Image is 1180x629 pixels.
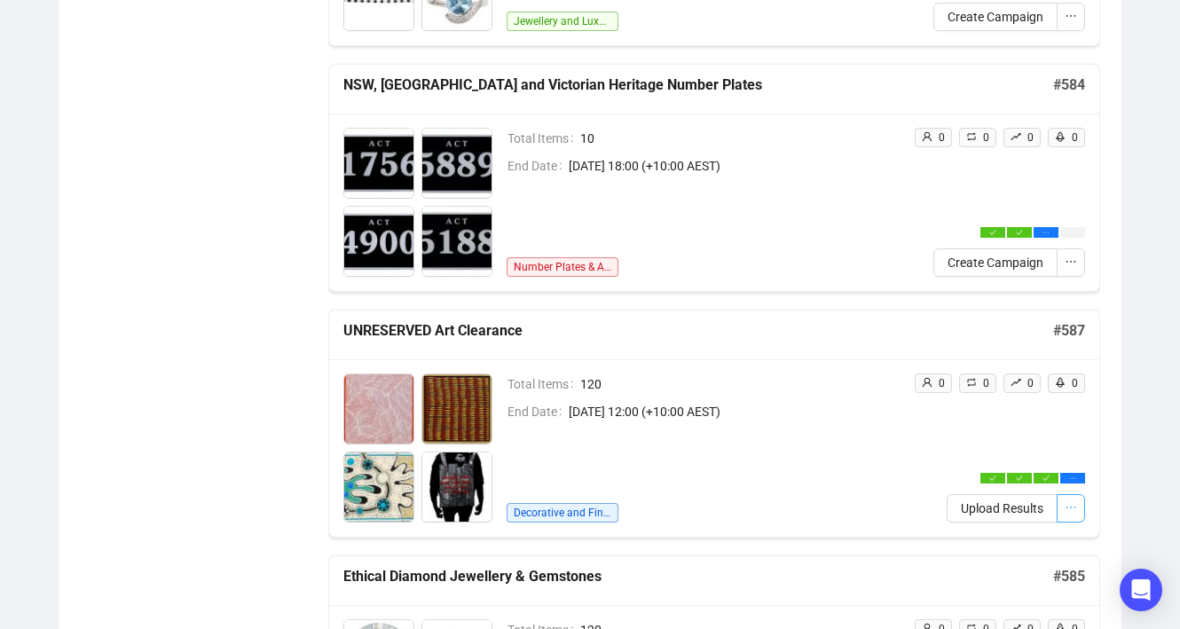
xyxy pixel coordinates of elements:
div: Open Intercom Messenger [1120,569,1162,611]
img: 1_1.jpg [344,129,413,198]
img: 4_1.jpg [422,207,492,276]
span: ellipsis [1069,475,1076,482]
h5: NSW, [GEOGRAPHIC_DATA] and Victorian Heritage Number Plates [343,75,1053,96]
span: Number Plates & Automobiles [507,257,618,277]
button: Upload Results [947,494,1058,523]
span: 0 [1072,377,1078,389]
h5: # 584 [1053,75,1085,96]
span: retweet [966,377,977,388]
span: ellipsis [1065,256,1077,268]
span: End Date [507,402,569,421]
span: Total Items [507,374,580,394]
span: check [1016,229,1023,236]
span: retweet [966,131,977,142]
a: UNRESERVED Art Clearance#587Total Items120End Date[DATE] 12:00 (+10:00 AEST)Decorative and Fine A... [328,310,1100,538]
h5: # 585 [1053,566,1085,587]
img: 2_1.jpg [422,129,492,198]
span: check [1042,475,1050,482]
img: 3_1.jpg [344,207,413,276]
span: check [989,229,996,236]
span: ellipsis [1042,229,1050,236]
span: 0 [983,377,989,389]
span: Jewellery and Luxury [507,12,618,31]
span: Total Items [507,129,580,148]
span: check [1016,475,1023,482]
span: rise [1011,377,1021,388]
span: 0 [983,131,989,144]
span: [DATE] 12:00 (+10:00 AEST) [569,402,900,421]
span: 0 [939,131,945,144]
span: 120 [580,374,900,394]
span: 0 [939,377,945,389]
span: 0 [1027,377,1034,389]
h5: Ethical Diamond Jewellery & Gemstones [343,566,1053,587]
span: End Date [507,156,569,176]
a: NSW, [GEOGRAPHIC_DATA] and Victorian Heritage Number Plates#584Total Items10End Date[DATE] 18:00 ... [328,64,1100,292]
span: [DATE] 18:00 (+10:00 AEST) [569,156,900,176]
span: ellipsis [1065,501,1077,514]
button: Create Campaign [933,3,1058,31]
span: Create Campaign [948,7,1043,27]
span: rise [1011,131,1021,142]
img: 3_1.jpg [344,452,413,522]
span: 0 [1027,131,1034,144]
span: 0 [1072,131,1078,144]
img: 4_1.jpg [422,452,492,522]
button: Create Campaign [933,248,1058,277]
span: 10 [580,129,900,148]
span: check [989,475,996,482]
span: user [922,131,932,142]
span: ellipsis [1065,10,1077,22]
span: Decorative and Fine Arts [507,503,618,523]
span: Upload Results [961,499,1043,518]
span: user [922,377,932,388]
h5: UNRESERVED Art Clearance [343,320,1053,342]
h5: # 587 [1053,320,1085,342]
img: 2_1.jpg [422,374,492,444]
span: rocket [1055,131,1066,142]
span: rocket [1055,377,1066,388]
img: 1_1.jpg [344,374,413,444]
span: Create Campaign [948,253,1043,272]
